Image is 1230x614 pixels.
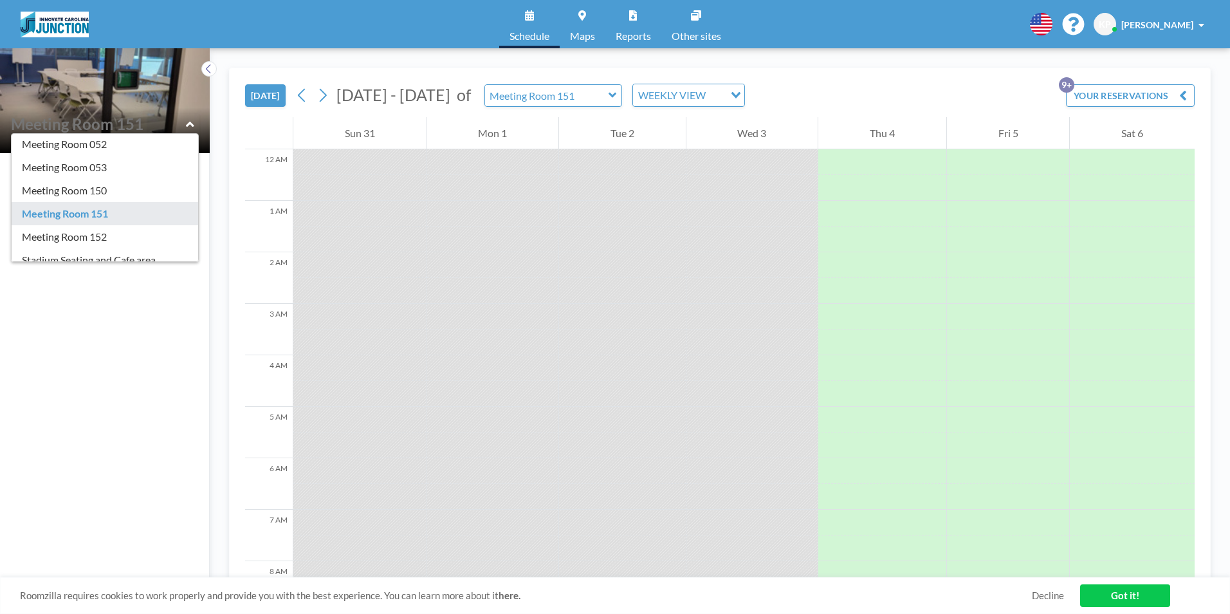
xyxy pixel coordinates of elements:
span: Other sites [672,31,721,41]
span: KP [1099,19,1111,30]
div: Meeting Room 052 [12,133,198,156]
button: YOUR RESERVATIONS9+ [1066,84,1195,107]
div: 1 AM [245,201,293,252]
div: Meeting Room 152 [12,225,198,248]
div: Meeting Room 151 [12,202,198,225]
span: [DATE] - [DATE] [336,85,450,104]
div: Sat 6 [1070,117,1195,149]
p: 9+ [1059,77,1074,93]
span: Floor: Junction ... [10,134,85,147]
a: here. [499,590,520,601]
div: 7 AM [245,510,293,561]
input: Meeting Room 151 [485,85,609,106]
div: 8 AM [245,561,293,613]
div: 12 AM [245,149,293,201]
span: Reports [616,31,651,41]
div: Sun 31 [293,117,427,149]
div: 4 AM [245,355,293,407]
span: Maps [570,31,595,41]
input: Meeting Room 151 [11,115,186,133]
span: of [457,85,471,105]
div: Fri 5 [947,117,1070,149]
div: 5 AM [245,407,293,458]
button: [DATE] [245,84,286,107]
span: [PERSON_NAME] [1121,19,1193,30]
div: Mon 1 [427,117,559,149]
input: Search for option [710,87,723,104]
div: Stadium Seating and Cafe area [12,248,198,272]
div: 6 AM [245,458,293,510]
span: WEEKLY VIEW [636,87,708,104]
img: organization-logo [21,12,89,37]
div: 2 AM [245,252,293,304]
div: Search for option [633,84,744,106]
div: 3 AM [245,304,293,355]
div: Meeting Room 150 [12,179,198,202]
div: Wed 3 [686,117,818,149]
div: Meeting Room 053 [12,156,198,179]
a: Got it! [1080,584,1170,607]
span: Roomzilla requires cookies to work properly and provide you with the best experience. You can lea... [20,590,1032,602]
div: Thu 4 [818,117,946,149]
span: Schedule [509,31,549,41]
div: Tue 2 [559,117,686,149]
a: Decline [1032,590,1064,602]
